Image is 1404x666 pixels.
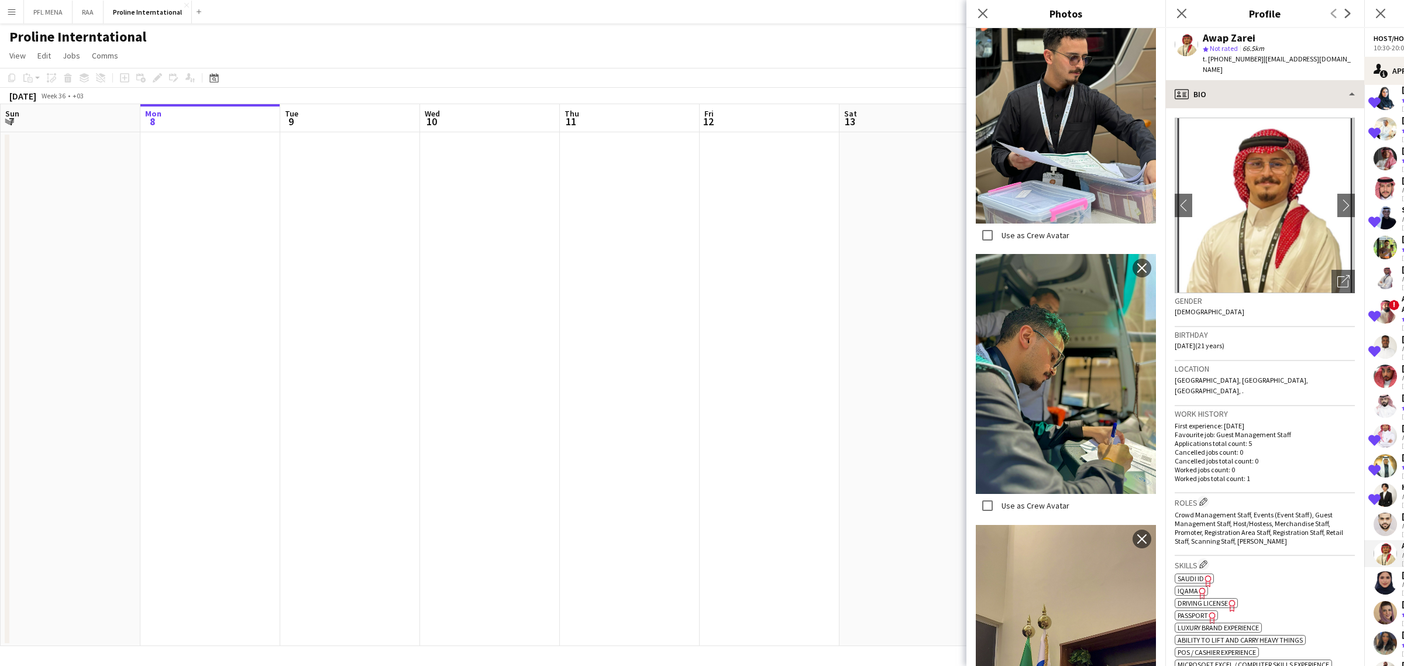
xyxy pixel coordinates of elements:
[1175,465,1355,474] p: Worked jobs count: 0
[104,1,192,23] button: Proline Interntational
[1203,33,1255,43] div: Awap Zarei
[704,108,714,119] span: Fri
[145,108,161,119] span: Mon
[999,500,1069,511] label: Use as Crew Avatar
[425,108,440,119] span: Wed
[1240,44,1267,53] span: 66.5km
[1175,496,1355,508] h3: Roles
[976,254,1156,495] img: Crew photo 1005478
[1175,558,1355,571] h3: Skills
[1175,296,1355,306] h3: Gender
[1175,510,1343,545] span: Crowd Management Staff, Events (Event Staff), Guest Management Staff, Host/Hostess, Merchandise S...
[143,115,161,128] span: 8
[9,28,146,46] h1: Proline Interntational
[1175,307,1244,316] span: [DEMOGRAPHIC_DATA]
[1178,636,1303,644] span: Ability to lift and carry heavy things
[423,115,440,128] span: 10
[1210,44,1238,53] span: Not rated
[1331,270,1355,293] div: Open photos pop-in
[1175,439,1355,448] p: Applications total count: 5
[37,50,51,61] span: Edit
[39,91,68,100] span: Week 36
[1178,586,1198,595] span: IQAMA
[33,48,56,63] a: Edit
[283,115,298,128] span: 9
[9,90,36,102] div: [DATE]
[1178,648,1256,657] span: POS / Cashier experience
[966,6,1165,21] h3: Photos
[63,50,80,61] span: Jobs
[1203,54,1351,74] span: | [EMAIL_ADDRESS][DOMAIN_NAME]
[24,1,73,23] button: PFL MENA
[1175,408,1355,419] h3: Work history
[842,115,857,128] span: 13
[563,115,579,128] span: 11
[5,48,30,63] a: View
[1175,363,1355,374] h3: Location
[1165,6,1364,21] h3: Profile
[87,48,123,63] a: Comms
[1203,54,1264,63] span: t. [PHONE_NUMBER]
[1175,376,1308,395] span: [GEOGRAPHIC_DATA], [GEOGRAPHIC_DATA], [GEOGRAPHIC_DATA], .
[92,50,118,61] span: Comms
[58,48,85,63] a: Jobs
[285,108,298,119] span: Tue
[4,115,19,128] span: 7
[1165,80,1364,108] div: Bio
[1175,341,1224,350] span: [DATE] (21 years)
[844,108,857,119] span: Sat
[703,115,714,128] span: 12
[1389,300,1399,310] span: !
[9,50,26,61] span: View
[5,108,19,119] span: Sun
[1178,623,1259,632] span: Luxury brand experience
[73,91,84,100] div: +03
[1175,329,1355,340] h3: Birthday
[1178,574,1204,583] span: SAUDI ID
[1175,430,1355,439] p: Favourite job: Guest Management Staff
[1175,448,1355,456] p: Cancelled jobs count: 0
[1178,599,1228,607] span: Driving License
[1175,456,1355,465] p: Cancelled jobs total count: 0
[1175,474,1355,483] p: Worked jobs total count: 1
[1175,118,1355,293] img: Crew avatar or photo
[999,229,1069,240] label: Use as Crew Avatar
[73,1,104,23] button: RAA
[565,108,579,119] span: Thu
[1178,611,1208,620] span: Passport
[1175,421,1355,430] p: First experience: [DATE]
